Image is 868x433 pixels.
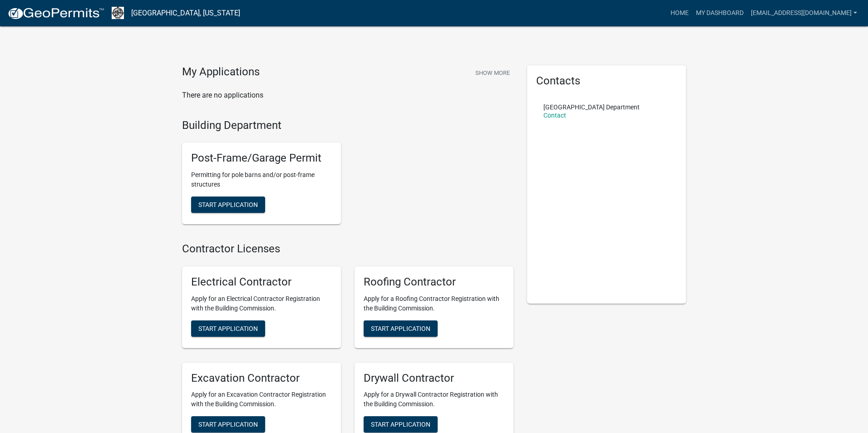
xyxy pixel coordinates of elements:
[112,7,124,19] img: Newton County, Indiana
[543,112,566,119] a: Contact
[182,90,513,101] p: There are no applications
[191,372,332,385] h5: Excavation Contractor
[364,294,504,313] p: Apply for a Roofing Contractor Registration with the Building Commission.
[191,416,265,433] button: Start Application
[131,5,240,21] a: [GEOGRAPHIC_DATA], [US_STATE]
[536,74,677,88] h5: Contacts
[198,201,258,208] span: Start Application
[191,170,332,189] p: Permitting for pole barns and/or post-frame structures
[364,390,504,409] p: Apply for a Drywall Contractor Registration with the Building Commission.
[191,320,265,337] button: Start Application
[191,390,332,409] p: Apply for an Excavation Contractor Registration with the Building Commission.
[182,65,260,79] h4: My Applications
[667,5,692,22] a: Home
[182,119,513,132] h4: Building Department
[182,242,513,256] h4: Contractor Licenses
[472,65,513,80] button: Show More
[364,320,438,337] button: Start Application
[364,276,504,289] h5: Roofing Contractor
[692,5,747,22] a: My Dashboard
[371,421,430,428] span: Start Application
[198,325,258,332] span: Start Application
[364,372,504,385] h5: Drywall Contractor
[198,421,258,428] span: Start Application
[191,197,265,213] button: Start Application
[543,104,640,110] p: [GEOGRAPHIC_DATA] Department
[747,5,861,22] a: [EMAIL_ADDRESS][DOMAIN_NAME]
[364,416,438,433] button: Start Application
[371,325,430,332] span: Start Application
[191,152,332,165] h5: Post-Frame/Garage Permit
[191,276,332,289] h5: Electrical Contractor
[191,294,332,313] p: Apply for an Electrical Contractor Registration with the Building Commission.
